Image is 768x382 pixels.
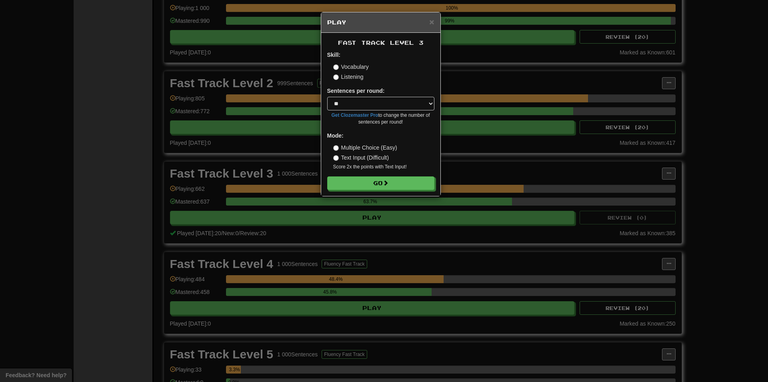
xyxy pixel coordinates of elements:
label: Vocabulary [333,63,369,71]
label: Multiple Choice (Easy) [333,144,397,152]
span: × [429,17,434,26]
small: to change the number of sentences per round! [327,112,434,126]
strong: Mode: [327,132,344,139]
span: Fast Track Level 3 [338,39,424,46]
strong: Skill: [327,52,340,58]
input: Listening [333,74,339,80]
input: Text Input (Difficult) [333,155,339,161]
label: Sentences per round: [327,87,385,95]
label: Listening [333,73,364,81]
input: Multiple Choice (Easy) [333,145,339,151]
input: Vocabulary [333,64,339,70]
button: Go [327,176,434,190]
h5: Play [327,18,434,26]
a: Get Clozemaster Pro [332,112,378,118]
button: Close [429,18,434,26]
small: Score 2x the points with Text Input ! [333,164,434,170]
label: Text Input (Difficult) [333,154,389,162]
